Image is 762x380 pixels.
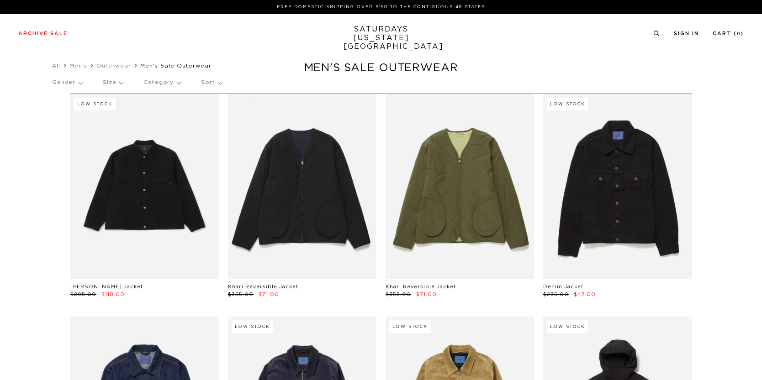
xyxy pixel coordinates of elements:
a: SATURDAYS[US_STATE][GEOGRAPHIC_DATA] [344,25,419,51]
div: Low Stock [232,320,273,333]
a: Men's [69,63,87,68]
a: Denim Jacket [543,284,583,289]
span: Men's Sale Outerwear [140,63,212,68]
span: $235.00 [543,292,569,297]
p: Sort [201,72,222,93]
div: Low Stock [389,320,431,333]
a: Sign In [674,31,699,36]
p: Size [103,72,123,93]
a: Khari Reversible Jacket [386,284,456,289]
a: Khari Reversible Jacket [228,284,298,289]
span: $355.00 [386,292,411,297]
span: $71.00 [259,292,279,297]
span: $355.00 [228,292,254,297]
small: 0 [737,32,741,36]
a: Outerwear [96,63,131,68]
p: Gender [52,72,82,93]
span: $295.00 [70,292,96,297]
div: Low Stock [547,320,588,333]
p: FREE DOMESTIC SHIPPING OVER $150 TO THE CONTIGUOUS 48 STATES [22,4,740,10]
div: Low Stock [547,98,588,110]
span: $118.00 [101,292,125,297]
a: [PERSON_NAME] Jacket [70,284,143,289]
p: Category [143,72,180,93]
span: $47.00 [574,292,596,297]
a: All [52,63,60,68]
span: $71.00 [416,292,437,297]
a: Cart (0) [713,31,744,36]
a: Archive Sale [18,31,68,36]
div: Low Stock [74,98,116,110]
